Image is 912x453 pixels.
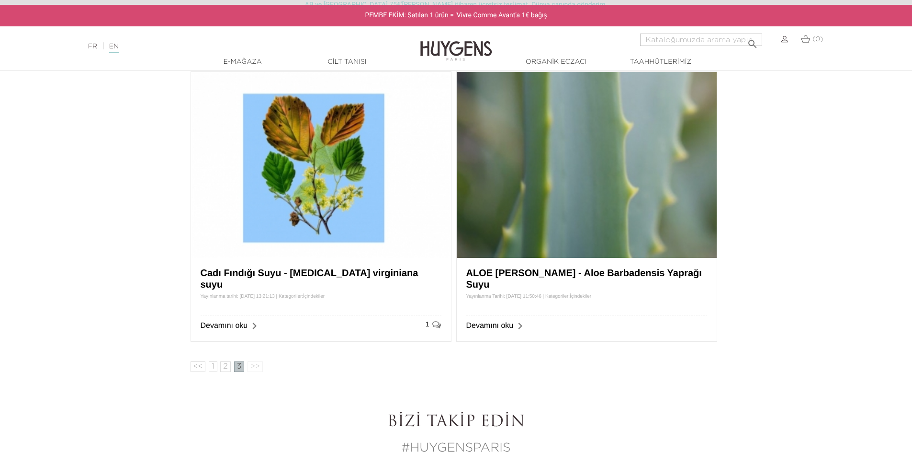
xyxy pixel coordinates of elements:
a: Taahhütlerimiz [613,57,709,67]
font: 1 [212,363,214,371]
font: | [102,43,104,50]
font: (0) [812,36,823,43]
font: PEMBE EKİM: Satılan 1 ürün = 'Vivre Comme Avant'a 1€ bağış [365,12,547,19]
font:  [747,38,758,50]
font: EN [109,43,119,50]
img: Huygens [420,25,492,62]
img: ALOE VERA - Aloe Barbadensis Yaprağı Suyu [457,72,717,258]
a: İçindekiler [303,294,325,299]
a: ALOE [PERSON_NAME] - Aloe Barbadensis Yaprağı Suyu [466,268,702,290]
a: Devamını oku [466,322,514,330]
font: >> [250,363,260,371]
a: Cilt Tanısı [299,57,395,67]
a: E-Mağaza [195,57,291,67]
font: Organik Eczacı [526,58,586,65]
a: << [191,361,206,372]
font: Yayınlanma tarihi: [DATE] 13:21:13 | Kategoriler: [201,294,304,299]
img: Cadı Fındığı Suyu - Hamamelis virginiana suyu [191,72,451,258]
a: EN [109,43,119,53]
font: 2 [223,363,227,371]
input: Aramak [640,34,762,46]
a: 1 [209,361,217,372]
a: İçindekiler [570,294,591,299]
font: Bizi takip edin [387,415,525,430]
font: << [193,363,203,371]
font: AB ve [GEOGRAPHIC_DATA] 75€'[PERSON_NAME] itibaren ücretsiz teslimat. Dünya çapında gönderim. [305,1,607,9]
font: Cilt Tanısı [327,58,366,65]
a: FR [88,43,97,50]
a: Cadı Fındığı Suyu - [MEDICAL_DATA] virginiana suyu [201,268,418,290]
a: Organik Eczacı [508,57,604,67]
font: Taahhütlerimiz [630,58,692,65]
a: 1 [426,320,429,328]
a: 2 [220,361,230,372]
a: Devamını oku [201,322,248,330]
font: Yayınlanma Tarihi: [DATE] 11:50:46 | Kategoriler: [466,294,570,299]
font: 3 [237,363,242,371]
button:  [744,31,761,44]
font: E-Mağaza [223,58,261,65]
